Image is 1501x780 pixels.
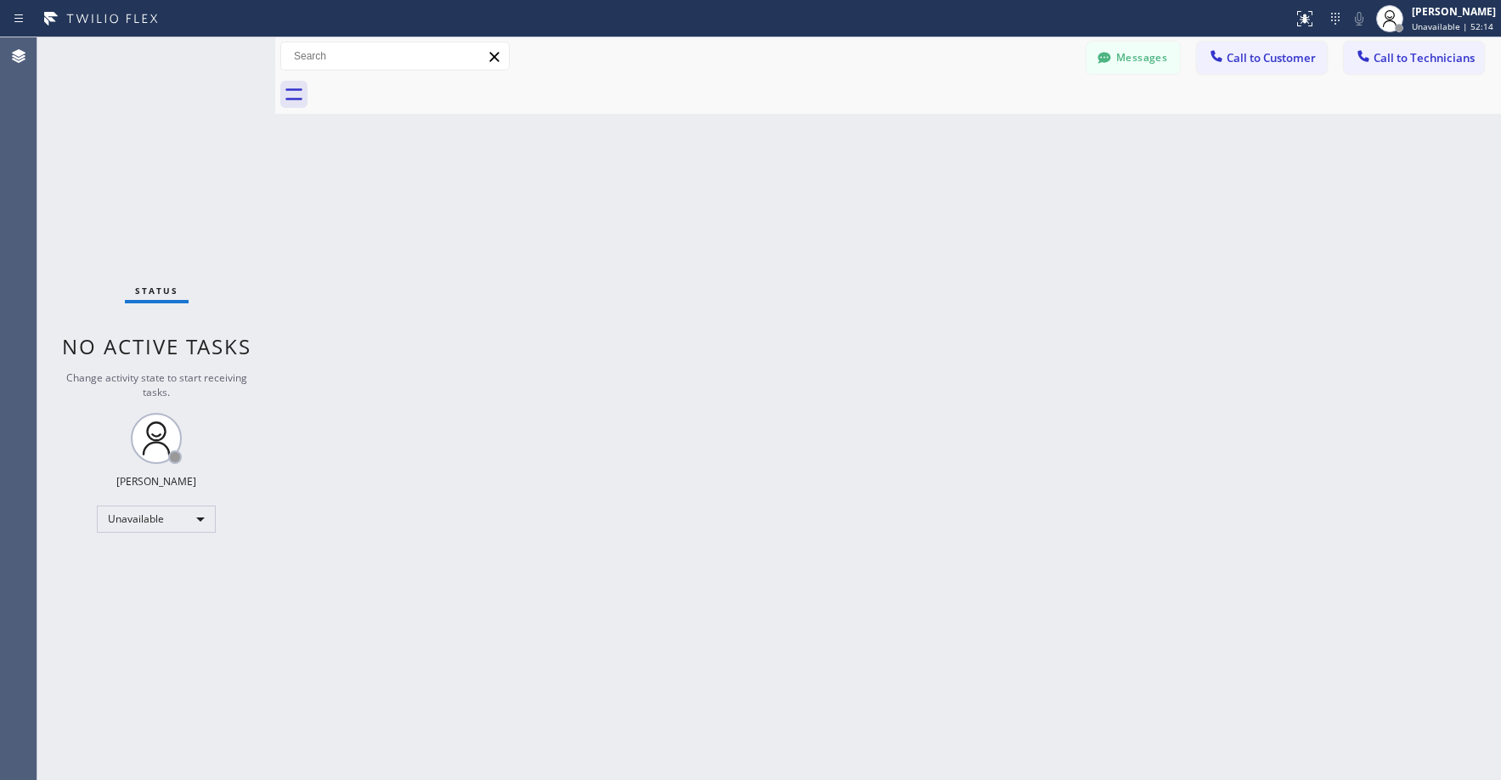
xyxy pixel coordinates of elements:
[62,332,251,360] span: No active tasks
[97,506,216,533] div: Unavailable
[66,370,247,399] span: Change activity state to start receiving tasks.
[1347,7,1371,31] button: Mute
[281,42,509,70] input: Search
[1086,42,1180,74] button: Messages
[116,474,196,489] div: [PERSON_NAME]
[1197,42,1327,74] button: Call to Customer
[1412,20,1493,32] span: Unavailable | 52:14
[1227,50,1316,65] span: Call to Customer
[135,285,178,297] span: Status
[1344,42,1484,74] button: Call to Technicians
[1412,4,1496,19] div: [PERSON_NAME]
[1374,50,1475,65] span: Call to Technicians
